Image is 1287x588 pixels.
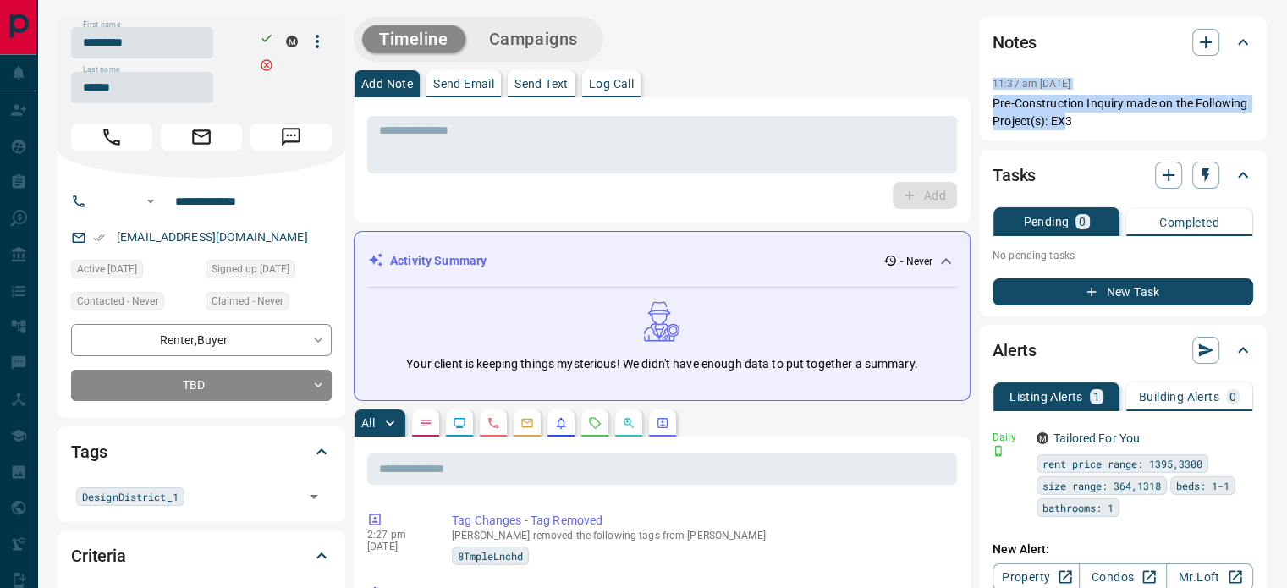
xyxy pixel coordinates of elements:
[993,278,1253,305] button: New Task
[993,155,1253,195] div: Tasks
[993,337,1037,364] h2: Alerts
[71,536,332,576] div: Criteria
[993,95,1253,130] p: Pre-Construction Inquiry made on the Following Project(s): EX3
[514,78,569,90] p: Send Text
[993,22,1253,63] div: Notes
[656,416,669,430] svg: Agent Actions
[993,162,1036,189] h2: Tasks
[1023,216,1069,228] p: Pending
[250,124,332,151] span: Message
[83,19,120,30] label: First name
[212,293,283,310] span: Claimed - Never
[1042,477,1161,494] span: size range: 364,1318
[1229,391,1236,403] p: 0
[406,355,917,373] p: Your client is keeping things mysterious! We didn't have enough data to put together a summary.
[286,36,298,47] div: mrloft.ca
[161,124,242,151] span: Email
[993,541,1253,558] p: New Alert:
[993,29,1037,56] h2: Notes
[554,416,568,430] svg: Listing Alerts
[206,260,332,283] div: Sun Nov 01 2015
[77,261,137,278] span: Active [DATE]
[993,445,1004,457] svg: Push Notification Only
[302,485,326,508] button: Open
[452,512,950,530] p: Tag Changes - Tag Removed
[993,243,1253,268] p: No pending tasks
[117,230,308,244] a: [EMAIL_ADDRESS][DOMAIN_NAME]
[1053,431,1140,445] a: Tailored For You
[212,261,289,278] span: Signed up [DATE]
[1093,391,1100,403] p: 1
[622,416,635,430] svg: Opportunities
[1042,455,1202,472] span: rent price range: 1395,3300
[993,330,1253,371] div: Alerts
[1159,217,1219,228] p: Completed
[71,324,332,355] div: Renter , Buyer
[433,78,494,90] p: Send Email
[362,25,465,53] button: Timeline
[361,78,413,90] p: Add Note
[472,25,595,53] button: Campaigns
[589,78,634,90] p: Log Call
[993,78,1070,90] p: 11:37 am [DATE]
[452,530,950,541] p: [PERSON_NAME] removed the following tags from [PERSON_NAME]
[453,416,466,430] svg: Lead Browsing Activity
[368,245,956,277] div: Activity Summary- Never
[93,232,105,244] svg: Email Verified
[487,416,500,430] svg: Calls
[993,430,1026,445] p: Daily
[520,416,534,430] svg: Emails
[71,542,126,569] h2: Criteria
[140,191,161,212] button: Open
[1009,391,1083,403] p: Listing Alerts
[71,370,332,401] div: TBD
[1139,391,1219,403] p: Building Alerts
[71,124,152,151] span: Call
[1037,432,1048,444] div: mrloft.ca
[419,416,432,430] svg: Notes
[71,438,107,465] h2: Tags
[77,293,158,310] span: Contacted - Never
[900,254,932,269] p: - Never
[82,488,179,505] span: DesignDistrict_1
[458,547,523,564] span: 8TmpleLnchd
[1042,499,1114,516] span: bathrooms: 1
[361,417,375,429] p: All
[1176,477,1229,494] span: beds: 1-1
[588,416,602,430] svg: Requests
[1079,216,1086,228] p: 0
[71,260,197,283] div: Sun Oct 03 2021
[367,529,426,541] p: 2:27 pm
[390,252,487,270] p: Activity Summary
[367,541,426,552] p: [DATE]
[71,431,332,472] div: Tags
[83,64,120,75] label: Last name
